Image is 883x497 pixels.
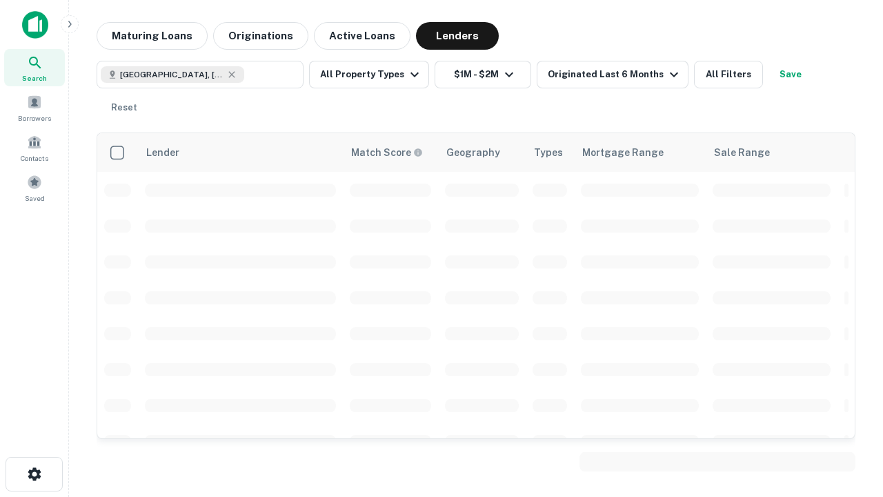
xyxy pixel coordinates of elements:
[102,94,146,121] button: Reset
[706,133,837,172] th: Sale Range
[120,68,224,81] span: [GEOGRAPHIC_DATA], [GEOGRAPHIC_DATA], [GEOGRAPHIC_DATA]
[446,144,500,161] div: Geography
[4,129,65,166] a: Contacts
[97,22,208,50] button: Maturing Loans
[351,145,420,160] h6: Match Score
[213,22,308,50] button: Originations
[435,61,531,88] button: $1M - $2M
[574,133,706,172] th: Mortgage Range
[21,153,48,164] span: Contacts
[343,133,438,172] th: Capitalize uses an advanced AI algorithm to match your search with the best lender. The match sco...
[814,387,883,453] iframe: Chat Widget
[416,22,499,50] button: Lenders
[582,144,664,161] div: Mortgage Range
[351,145,423,160] div: Capitalize uses an advanced AI algorithm to match your search with the best lender. The match sco...
[4,169,65,206] a: Saved
[314,22,410,50] button: Active Loans
[694,61,763,88] button: All Filters
[768,61,813,88] button: Save your search to get updates of matches that match your search criteria.
[4,49,65,86] a: Search
[22,72,47,84] span: Search
[526,133,574,172] th: Types
[18,113,51,124] span: Borrowers
[714,144,770,161] div: Sale Range
[534,144,563,161] div: Types
[25,193,45,204] span: Saved
[438,133,526,172] th: Geography
[309,61,429,88] button: All Property Types
[548,66,682,83] div: Originated Last 6 Months
[146,144,179,161] div: Lender
[22,11,48,39] img: capitalize-icon.png
[537,61,688,88] button: Originated Last 6 Months
[138,133,343,172] th: Lender
[4,89,65,126] a: Borrowers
